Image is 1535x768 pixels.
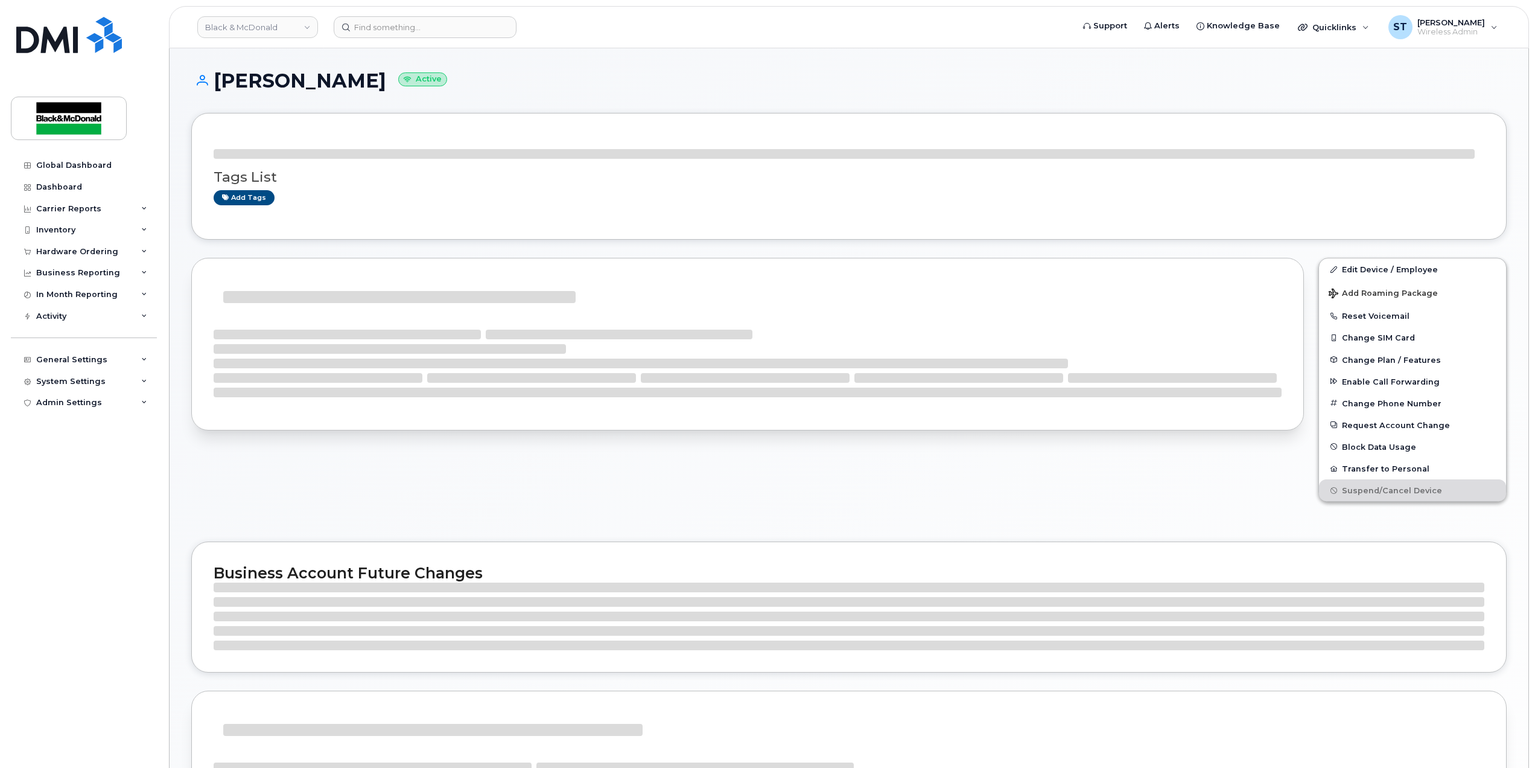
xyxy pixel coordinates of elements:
[1319,479,1506,501] button: Suspend/Cancel Device
[191,70,1507,91] h1: [PERSON_NAME]
[1319,349,1506,371] button: Change Plan / Features
[1319,327,1506,348] button: Change SIM Card
[1342,355,1441,364] span: Change Plan / Features
[1319,305,1506,327] button: Reset Voicemail
[1319,280,1506,305] button: Add Roaming Package
[398,72,447,86] small: Active
[1319,371,1506,392] button: Enable Call Forwarding
[1319,458,1506,479] button: Transfer to Personal
[1342,486,1442,495] span: Suspend/Cancel Device
[1319,436,1506,458] button: Block Data Usage
[1319,414,1506,436] button: Request Account Change
[214,564,1484,582] h2: Business Account Future Changes
[214,170,1484,185] h3: Tags List
[1319,258,1506,280] a: Edit Device / Employee
[214,190,275,205] a: Add tags
[1329,289,1438,300] span: Add Roaming Package
[1342,377,1440,386] span: Enable Call Forwarding
[1319,392,1506,414] button: Change Phone Number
